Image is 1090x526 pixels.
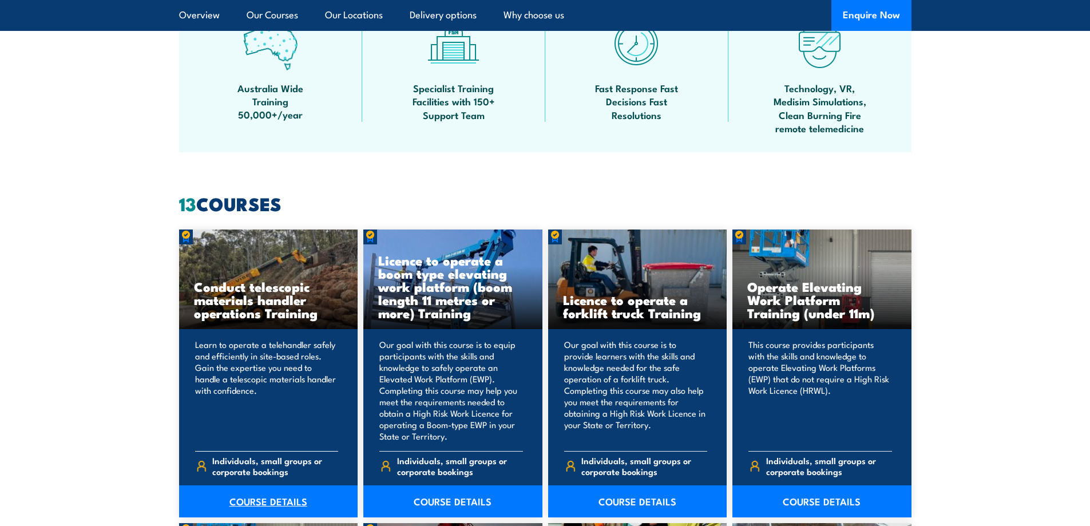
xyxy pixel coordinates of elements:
[212,455,338,477] span: Individuals, small groups or corporate bookings
[402,81,505,121] span: Specialist Training Facilities with 150+ Support Team
[747,280,897,319] h3: Operate Elevating Work Platform Training (under 11m)
[195,339,339,442] p: Learn to operate a telehandler safely and efficiently in site-based roles. Gain the expertise you...
[179,195,911,211] h2: COURSES
[397,455,523,477] span: Individuals, small groups or corporate bookings
[732,485,911,517] a: COURSE DETAILS
[219,81,322,121] span: Australia Wide Training 50,000+/year
[563,293,712,319] h3: Licence to operate a forklift truck Training
[585,81,688,121] span: Fast Response Fast Decisions Fast Resolutions
[581,455,707,477] span: Individuals, small groups or corporate bookings
[243,16,298,70] img: auswide-icon
[748,339,892,442] p: This course provides participants with the skills and knowledge to operate Elevating Work Platfor...
[378,254,528,319] h3: Licence to operate a boom type elevating work platform (boom length 11 metres or more) Training
[179,189,196,217] strong: 13
[766,455,892,477] span: Individuals, small groups or corporate bookings
[792,16,847,70] img: tech-icon
[426,16,481,70] img: facilities-icon
[609,16,664,70] img: fast-icon
[564,339,708,442] p: Our goal with this course is to provide learners with the skills and knowledge needed for the saf...
[548,485,727,517] a: COURSE DETAILS
[179,485,358,517] a: COURSE DETAILS
[363,485,542,517] a: COURSE DETAILS
[768,81,871,135] span: Technology, VR, Medisim Simulations, Clean Burning Fire remote telemedicine
[379,339,523,442] p: Our goal with this course is to equip participants with the skills and knowledge to safely operat...
[194,280,343,319] h3: Conduct telescopic materials handler operations Training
